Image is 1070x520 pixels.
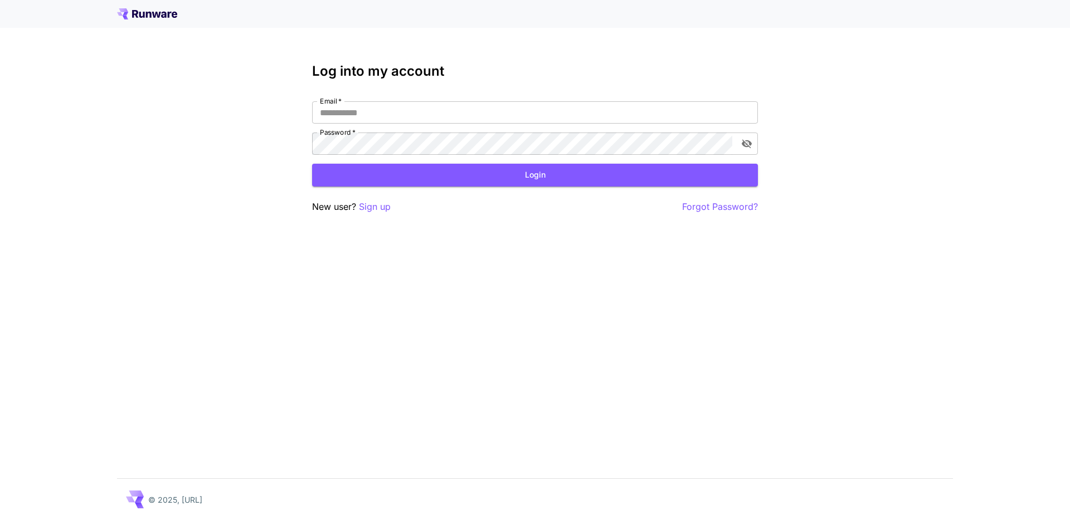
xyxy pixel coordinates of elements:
[312,63,758,79] h3: Log into my account
[359,200,391,214] button: Sign up
[148,494,202,506] p: © 2025, [URL]
[320,96,342,106] label: Email
[320,127,356,137] label: Password
[312,164,758,187] button: Login
[737,134,757,154] button: toggle password visibility
[682,200,758,214] button: Forgot Password?
[312,200,391,214] p: New user?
